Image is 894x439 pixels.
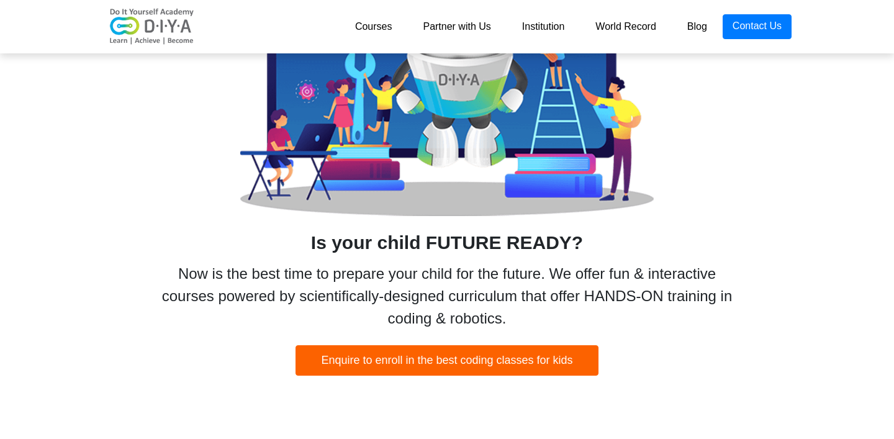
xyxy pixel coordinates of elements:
img: logo-v2.png [102,8,202,45]
a: Courses [340,14,408,39]
a: Contact Us [723,14,792,39]
a: Institution [507,14,580,39]
a: Enquire to enroll in the best coding classes for kids [296,355,598,365]
button: Enquire to enroll in the best coding classes for kids [296,345,598,376]
div: Now is the best time to prepare your child for the future. We offer fun & interactive courses pow... [152,263,742,330]
div: Is your child FUTURE READY? [93,229,801,256]
a: Partner with Us [407,14,506,39]
a: World Record [580,14,672,39]
a: Blog [672,14,723,39]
